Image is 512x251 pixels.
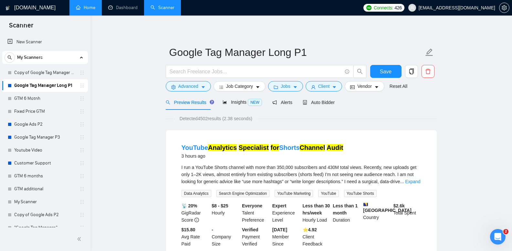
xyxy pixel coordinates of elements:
[76,5,95,10] a: homeHome
[169,44,424,60] input: Scanner name...
[392,202,423,224] div: Total Spent
[393,203,405,208] b: $ 2.6k
[5,52,15,63] button: search
[14,170,76,183] a: GTM 6 months
[490,229,506,245] iframe: Intercom live chat
[4,21,38,34] span: Scanner
[79,161,85,166] span: holder
[422,68,434,74] span: delete
[7,36,83,48] a: New Scanner
[272,100,277,105] span: notification
[394,4,402,11] span: 426
[14,183,76,195] a: GTM additional
[405,179,420,184] a: Expand
[353,65,366,78] button: search
[14,118,76,131] a: Google Ads P2
[239,144,269,151] mark: Specialist
[170,68,342,76] input: Search Freelance Jobs...
[108,5,138,10] a: dashboardDashboard
[14,144,76,157] a: Youtube Video
[333,203,358,215] b: Less than 1 month
[79,83,85,88] span: holder
[180,226,211,247] div: Avg Rate Paid
[332,85,337,89] span: caret-down
[182,164,421,185] div: I run a YouTube Shorts channel with more than 350,000 subscribers and 430M total views. Recently,...
[354,68,366,74] span: search
[242,203,262,208] b: Everyone
[268,81,303,91] button: folderJobscaret-down
[79,96,85,101] span: holder
[79,135,85,140] span: holder
[272,203,287,208] b: Expert
[275,190,313,197] span: YouTube Marketing
[357,83,371,90] span: Vendor
[303,100,335,105] span: Auto Bidder
[344,190,377,197] span: YouTube Shorts
[400,179,404,184] span: ...
[318,83,330,90] span: Client
[216,190,270,197] span: Search Engine Optimization
[14,195,76,208] a: My Scanner
[14,79,76,92] a: Google Tag Manager Long P1
[166,100,170,105] span: search
[5,3,10,13] img: logo
[350,85,355,89] span: idcard
[79,212,85,217] span: holder
[17,51,43,64] span: My Scanners
[182,165,417,184] span: I run a YouTube Shorts channel with more than 350,000 subscribers and 430M total views. Recently,...
[14,208,76,221] a: Copy of Google Ads P2
[182,152,343,160] div: 3 hours ago
[374,4,393,11] span: Connects:
[209,99,215,105] div: Tooltip anchor
[79,70,85,75] span: holder
[405,65,418,78] button: copy
[241,202,271,224] div: Talent Preference
[303,227,317,232] b: ⭐️ 4.92
[242,227,258,232] b: Verified
[212,227,213,232] b: -
[14,66,76,79] a: Copy of Google Tag Manager Long P1
[499,3,509,13] button: setting
[79,109,85,114] span: holder
[306,81,342,91] button: userClientcaret-down
[79,199,85,204] span: holder
[226,83,253,90] span: Job Category
[425,48,434,57] span: edit
[274,85,278,89] span: folder
[366,5,371,10] img: upwork-logo.png
[201,85,205,89] span: caret-down
[223,100,227,104] span: area-chart
[303,203,330,215] b: Less than 30 hrs/week
[194,218,199,222] span: info-circle
[182,203,197,208] b: 📡 20%
[345,81,384,91] button: idcardVendorcaret-down
[345,69,349,74] span: info-circle
[178,83,198,90] span: Advanced
[248,99,262,106] span: NEW
[311,85,316,89] span: user
[499,5,509,10] a: setting
[180,202,211,224] div: GigRadar Score
[171,85,176,89] span: setting
[410,5,414,10] span: user
[331,202,362,224] div: Duration
[14,105,76,118] a: Fixed Price GTM
[2,36,88,48] li: New Scanner
[166,81,211,91] button: settingAdvancedcaret-down
[151,5,174,10] a: searchScanner
[14,221,76,234] a: "Google Tag Manager"
[14,92,76,105] a: GTM 6 Motnh
[300,144,325,151] mark: Channel
[503,229,508,234] span: 2
[166,100,212,105] span: Preview Results
[301,202,332,224] div: Hourly Load
[271,202,301,224] div: Experience Level
[281,83,290,90] span: Jobs
[272,100,292,105] span: Alerts
[362,202,392,224] div: Country
[14,131,76,144] a: Google Tag Manager P3
[374,85,379,89] span: caret-down
[422,65,434,78] button: delete
[79,122,85,127] span: holder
